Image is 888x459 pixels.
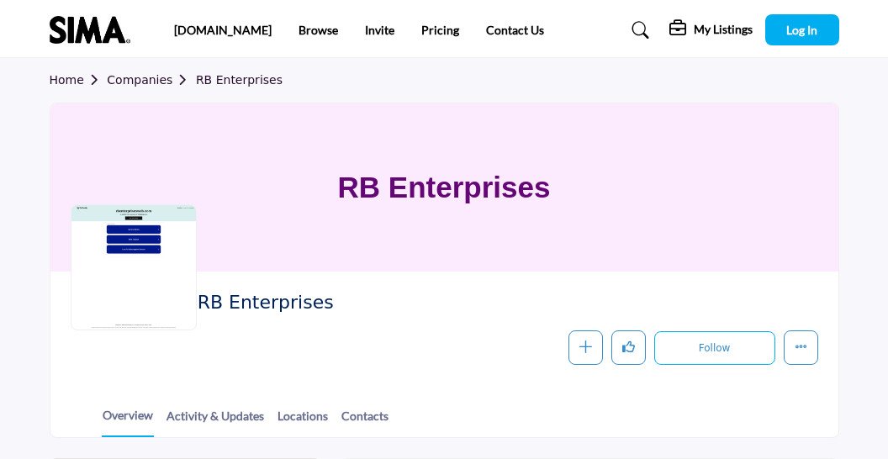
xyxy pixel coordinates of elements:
a: Home [50,73,108,87]
button: Log In [765,14,839,45]
a: Search [616,17,660,44]
a: Invite [365,23,394,37]
div: My Listings [669,20,753,40]
button: More details [784,330,818,365]
a: RB Enterprises [196,73,283,87]
img: site Logo [50,16,139,44]
a: Overview [102,406,154,437]
button: Follow [654,331,775,365]
a: Contact Us [486,23,544,37]
a: [DOMAIN_NAME] [174,23,272,37]
button: Like [611,330,646,365]
h2: RB Enterprises [198,292,660,314]
a: Companies [107,73,196,87]
h5: My Listings [694,22,753,37]
a: Activity & Updates [166,407,265,436]
a: Contacts [341,407,389,436]
a: Browse [299,23,338,37]
a: Locations [277,407,329,436]
a: Pricing [421,23,459,37]
h1: RB Enterprises [338,103,551,272]
span: Log In [786,23,817,37]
